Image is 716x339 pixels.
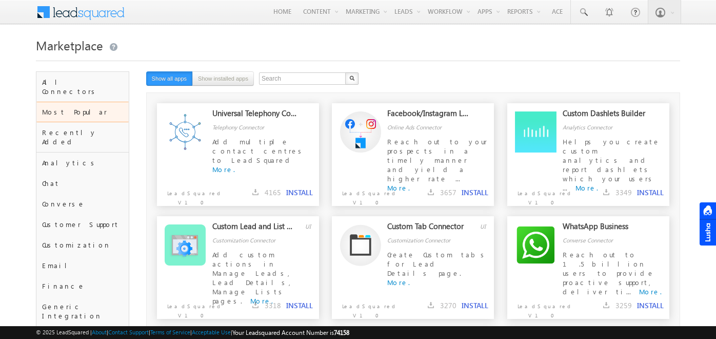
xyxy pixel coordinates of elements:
[340,224,381,266] img: Alternate Logo
[286,188,313,197] button: INSTALL
[603,189,609,195] img: downloads
[563,108,647,123] div: Custom Dashlets Builder
[36,214,129,235] div: Customer Support
[108,329,149,335] a: Contact Support
[332,296,397,320] p: LeadSquared V1.0
[165,111,206,153] img: Alternate Logo
[36,102,129,122] div: Most Popular
[36,153,129,173] div: Analytics
[332,183,397,207] p: LeadSquared V1.0
[212,165,235,174] a: More.
[387,250,488,277] span: Create Custom tabs for Lead Details page.
[36,328,349,337] span: © 2025 LeadSquared | | | | |
[387,278,410,287] a: More.
[36,72,129,102] div: All Connectors
[212,221,296,236] div: Custom Lead and List Actions
[615,187,632,197] span: 3349
[563,221,647,236] div: WhatsApp Business
[165,224,206,266] img: Alternate Logo
[387,137,487,183] span: Reach out to your prospects in a timely manner and yield a higher rate ...
[192,329,231,335] a: Acceptable Use
[36,296,129,326] div: Generic Integration
[387,221,471,236] div: Custom Tab Connector
[36,37,103,53] span: Marketplace
[157,183,222,207] p: LeadSquared V1.0
[639,287,662,296] a: More.
[265,300,281,310] span: 3318
[36,255,129,276] div: Email
[428,189,434,195] img: downloads
[563,137,660,192] span: Helps you create custom analytics and report dashlets which your users ...
[515,111,556,153] img: Alternate Logo
[462,188,488,197] button: INSTALL
[252,189,258,195] img: downloads
[92,329,107,335] a: About
[387,108,471,123] div: Facebook/Instagram Lead Ads
[603,302,609,308] img: downloads
[507,183,572,207] p: LeadSquared V1.0
[157,296,222,320] p: LeadSquared V1.0
[440,187,456,197] span: 3657
[265,187,281,197] span: 4165
[334,329,349,336] span: 74158
[440,300,456,310] span: 3270
[637,301,664,310] button: INSTALL
[36,235,129,255] div: Customization
[150,329,190,335] a: Terms of Service
[36,194,129,214] div: Converse
[192,71,254,86] button: Show installed apps
[212,137,305,164] span: Add multiple contact centres to LeadSquared
[36,173,129,194] div: Chat
[340,111,381,153] img: Alternate Logo
[515,224,556,266] img: Alternate Logo
[615,300,632,310] span: 3259
[146,71,193,86] button: Show all apps
[232,329,349,336] span: Your Leadsquared Account Number is
[428,302,434,308] img: downloads
[563,250,655,296] span: Reach out to 1.5 billion users to provide proactive support, deliver ti...
[286,301,313,310] button: INSTALL
[36,276,129,296] div: Finance
[212,250,295,305] span: Add custom actions in Manage Leads, Lead Details, Manage Lists pages.
[252,302,258,308] img: downloads
[349,76,354,81] img: Search
[36,122,129,152] div: Recently Added
[637,188,664,197] button: INSTALL
[212,108,296,123] div: Universal Telephony Connector
[462,301,488,310] button: INSTALL
[507,296,572,320] p: LeadSquared V1.0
